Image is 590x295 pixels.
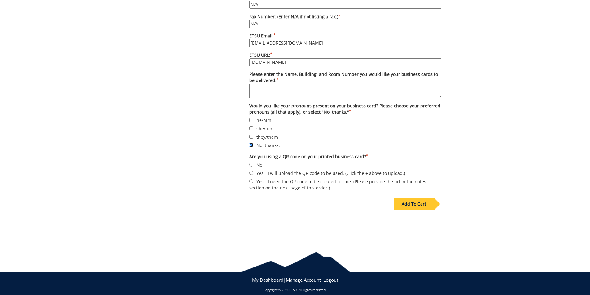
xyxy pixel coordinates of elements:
input: Cell Phone: (Enter N/A if not listing a cell.)* [249,1,441,9]
label: he/him [249,117,441,124]
label: ETSU URL: [249,52,441,66]
label: No [249,161,441,168]
label: No, thanks. [249,142,441,149]
a: My Dashboard [252,277,283,283]
input: ETSU URL:* [249,58,441,66]
label: she/her [249,125,441,132]
input: ETSU Email:* [249,39,441,47]
a: Logout [323,277,338,283]
input: Fax Number: (Enter N/A if not listing a fax.)* [249,20,441,28]
label: Fax Number: (Enter N/A if not listing a fax.) [249,14,441,28]
a: Manage Account [286,277,321,283]
input: No [249,163,253,167]
textarea: Please enter the Name, Building, and Room Number you would like your business cards to be deliver... [249,84,441,98]
input: she/her [249,126,253,130]
input: they/them [249,135,253,139]
input: he/him [249,118,253,122]
label: they/them [249,133,441,140]
input: No, thanks. [249,143,253,147]
input: Yes - I will upload the QR code to be used. (Click the + above to upload.) [249,171,253,175]
label: ETSU Email: [249,33,441,47]
label: Would you like your pronouns present on your business card? Please choose your preferred pronouns... [249,103,441,115]
label: Yes - I need the QR code to be created for me. (Please provide the url in the notes section on th... [249,178,441,191]
label: Are you using a QR code on your printed business card? [249,154,441,160]
label: Please enter the Name, Building, and Room Number you would like your business cards to be delivered: [249,71,441,98]
label: Yes - I will upload the QR code to be used. (Click the + above to upload.) [249,170,441,176]
div: Add To Cart [394,198,434,210]
a: ETSU [289,288,297,292]
input: Yes - I need the QR code to be created for me. (Please provide the url in the notes section on th... [249,179,253,183]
